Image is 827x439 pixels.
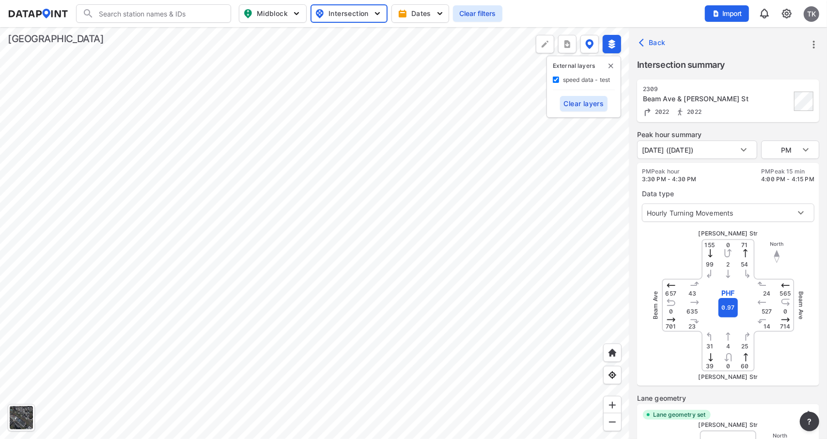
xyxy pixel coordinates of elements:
span: Back [641,38,666,47]
img: calendar-gold.39a51dde.svg [398,9,407,18]
p: External layers [553,62,615,70]
span: Beam Ave [797,291,805,319]
label: PM Peak hour [642,168,697,175]
input: 검색 [94,6,225,21]
img: MAAAAAElFTkSuQmCC [608,417,617,427]
img: 5YPKRKmlfpI5mqlR8AD95paCi+0kK1fRFDJSaMmawlwaeJcJwk9O2fotCW5ve9gAAAAASUVORK5CYII= [373,9,382,18]
label: speed data - test [563,76,610,84]
div: [GEOGRAPHIC_DATA] [8,32,104,46]
img: xqJnZQTG2JQi0x5lvmkeSNbbgIiQD62bqHG8IfrOzanD0FsRdYrij6fAAAAAElFTkSuQmCC [562,39,572,49]
button: Dates [391,4,449,23]
button: Clear layers [560,96,608,111]
img: data-point-layers.37681fc9.svg [585,39,594,49]
div: Hourly Turning Movements [642,204,814,222]
img: 5YPKRKmlfpI5mqlR8AD95paCi+0kK1fRFDJSaMmawlwaeJcJwk9O2fotCW5ve9gAAAAASUVORK5CYII= [292,9,301,18]
div: Zoom in [603,396,622,414]
div: TK [804,6,819,22]
img: dataPointLogo.9353c09d.svg [8,9,68,18]
img: 8A77J+mXikMhHQAAAAASUVORK5CYII= [759,8,770,19]
div: 2309 [643,85,791,93]
span: 4:00 PM - 4:15 PM [761,175,814,183]
div: [DATE] ([DATE]) [637,141,757,159]
img: 5YPKRKmlfpI5mqlR8AD95paCi+0kK1fRFDJSaMmawlwaeJcJwk9O2fotCW5ve9gAAAAASUVORK5CYII= [435,9,445,18]
span: 3:30 PM - 4:30 PM [642,175,697,183]
label: Lane geometry set [653,411,706,419]
img: file_add.62c1e8a2.svg [712,10,720,17]
span: 2022 [653,108,670,115]
button: Back [637,35,670,50]
div: Zoom out [603,413,622,431]
button: Clear filters [453,5,502,22]
img: layers-active.d9e7dc51.svg [607,39,617,49]
button: Import [705,5,749,22]
label: Intersection summary [637,58,819,72]
img: Turning count [643,107,653,117]
img: +Dz8AAAAASUVORK5CYII= [540,39,550,49]
button: External layers [603,35,621,53]
div: PM [761,141,819,159]
button: delete [607,62,615,70]
img: close-external-leyer.3061a1c7.svg [607,62,615,70]
a: Import [705,9,753,18]
span: Beam Ave [652,291,659,319]
img: map_pin_mid.602f9df1.svg [242,8,254,19]
label: PM Peak 15 min [761,168,814,175]
img: map_pin_int.54838e6b.svg [314,8,326,19]
img: Pedestrian count [675,107,685,117]
span: Midblock [243,8,300,19]
div: Home [603,344,622,362]
img: ZvzfEJKXnyWIrJytrsY285QMwk63cM6Drc+sIAAAAASUVORK5CYII= [608,400,617,410]
button: more [806,36,822,53]
button: more [558,35,577,53]
span: 2022 [685,108,702,115]
div: Beam Ave & Kennard St [643,94,791,104]
span: Intersection [315,8,381,19]
img: vertical_dots.6d2e40ca.svg [804,410,813,420]
button: more [800,412,819,431]
label: Data type [642,189,814,199]
span: ? [806,416,813,427]
div: View my location [603,366,622,384]
span: [PERSON_NAME] Str [699,230,758,237]
span: Dates [400,9,443,18]
label: Peak hour summary [637,130,819,140]
button: Intersection [311,4,388,23]
img: +XpAUvaXAN7GudzAAAAAElFTkSuQmCC [608,348,617,358]
span: Clear filters [459,9,497,18]
div: 베이스맵 켜기/끄기 [8,404,35,431]
img: zeq5HYn9AnE9l6UmnFLPAAAAAElFTkSuQmCC [608,370,617,380]
label: Lane geometry [637,393,819,403]
span: Import [711,9,743,18]
span: Clear layers [564,99,604,109]
button: Midblock [239,4,307,23]
span: [PERSON_NAME] Str [699,421,758,428]
img: cids17cp3yIFEOpj3V8A9qJSH103uA521RftCD4eeui4ksIb+krbm5XvIjxD52OS6NWLn9gAAAAAElFTkSuQmCC [781,8,793,19]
